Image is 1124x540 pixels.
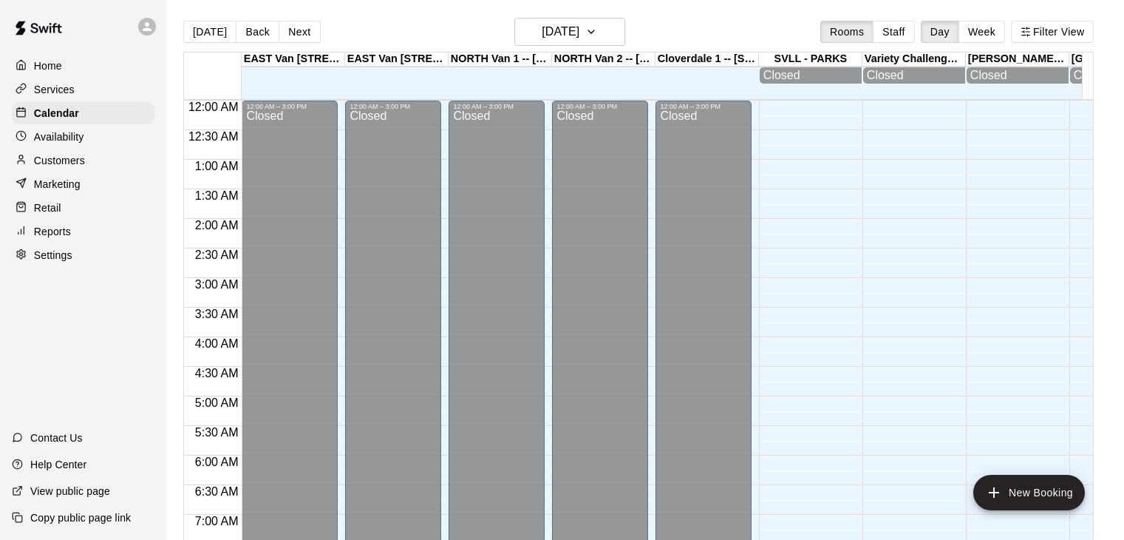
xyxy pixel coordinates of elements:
div: Closed [970,69,1065,82]
div: SVLL - PARKS [759,53,862,67]
div: Variety Challenger Diamond, [STREET_ADDRESS][PERSON_NAME] [862,53,966,67]
a: Availability [12,126,154,148]
p: View public page [30,484,110,499]
button: Staff [873,21,915,43]
div: 12:00 AM – 3:00 PM [246,103,333,110]
span: 3:30 AM [191,308,242,320]
p: Reports [34,224,71,239]
p: Customers [34,153,85,168]
a: Retail [12,197,154,219]
p: Home [34,58,62,73]
a: Marketing [12,173,154,195]
span: 5:00 AM [191,396,242,409]
a: Home [12,55,154,77]
span: 2:00 AM [191,219,242,232]
a: Reports [12,220,154,243]
span: 3:00 AM [191,278,242,291]
p: Availability [34,129,84,144]
p: Contact Us [30,431,83,445]
span: 7:00 AM [191,515,242,527]
button: Filter View [1011,21,1094,43]
p: Calendar [34,106,79,121]
a: Calendar [12,102,154,124]
div: NORTH Van 2 -- [STREET_ADDRESS] [552,53,655,67]
span: 6:00 AM [191,456,242,468]
span: 4:00 AM [191,337,242,350]
a: Services [12,78,154,101]
span: 2:30 AM [191,249,242,261]
div: 12:00 AM – 3:00 PM [556,103,644,110]
div: 12:00 AM – 3:00 PM [660,103,747,110]
div: EAST Van [STREET_ADDRESS] [242,53,345,67]
div: Cloverdale 1 -- [STREET_ADDRESS] [655,53,759,67]
p: Services [34,82,75,97]
button: [DATE] [183,21,236,43]
p: Retail [34,200,61,215]
p: Marketing [34,177,81,192]
span: 1:00 AM [191,160,242,172]
span: 5:30 AM [191,426,242,439]
span: 6:30 AM [191,485,242,498]
button: Day [921,21,959,43]
div: NORTH Van 1 -- [STREET_ADDRESS] [449,53,552,67]
span: 12:30 AM [185,130,242,143]
button: Rooms [820,21,873,43]
p: Settings [34,248,72,263]
div: [PERSON_NAME] Park - [STREET_ADDRESS] [966,53,1069,67]
div: EAST Van [STREET_ADDRESS] [345,53,449,67]
button: Week [958,21,1005,43]
button: Next [279,21,320,43]
div: Closed [763,69,858,82]
h6: [DATE] [542,21,579,42]
div: 12:00 AM – 3:00 PM [350,103,437,110]
span: 1:30 AM [191,189,242,202]
p: Copy public page link [30,510,131,525]
div: Closed [867,69,961,82]
a: Settings [12,244,154,266]
button: Back [236,21,279,43]
button: [DATE] [514,18,625,46]
div: 12:00 AM – 3:00 PM [453,103,540,110]
span: 4:30 AM [191,367,242,379]
span: 12:00 AM [185,101,242,113]
p: Help Center [30,457,86,472]
button: add [973,475,1085,510]
a: Customers [12,149,154,172]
